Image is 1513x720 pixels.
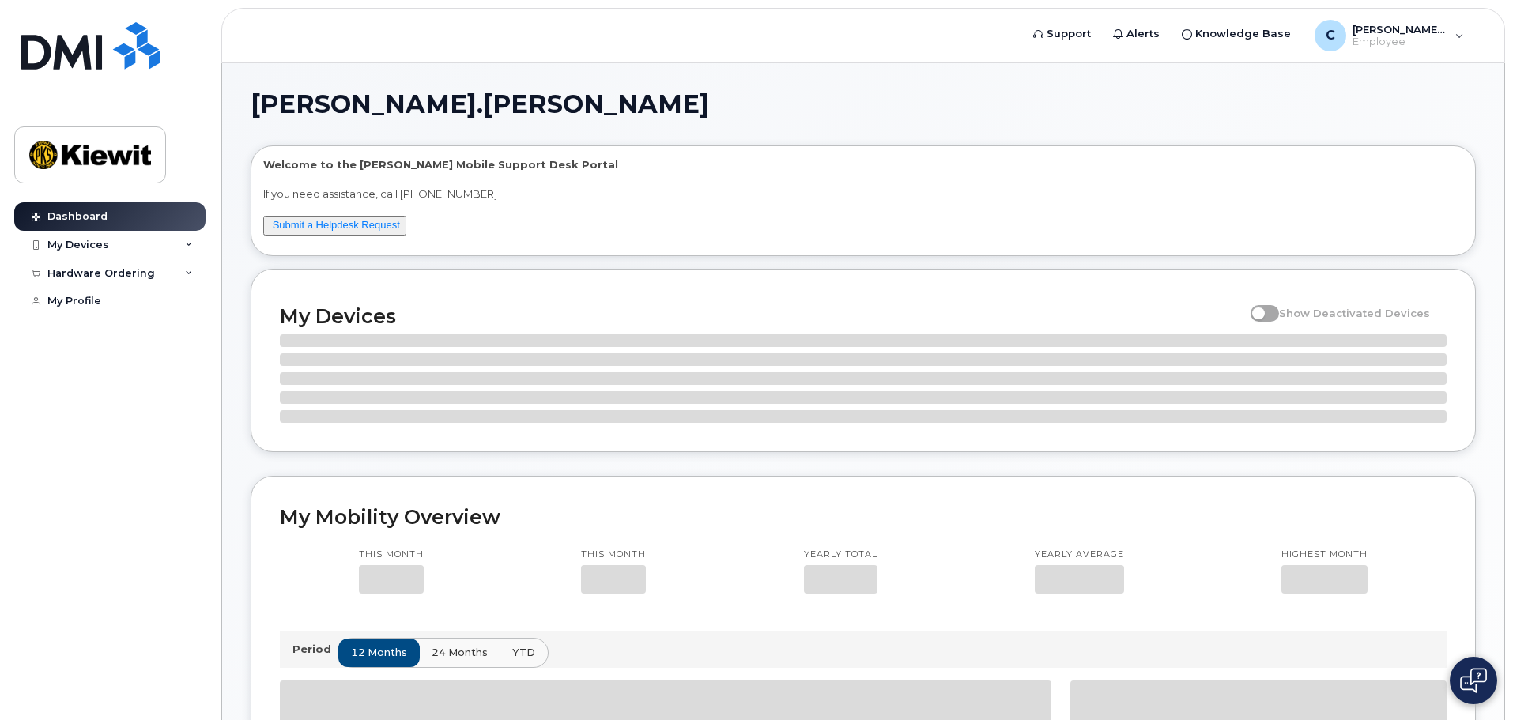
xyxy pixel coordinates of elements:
img: Open chat [1460,668,1487,693]
p: Welcome to the [PERSON_NAME] Mobile Support Desk Portal [263,157,1463,172]
p: Yearly total [804,548,877,561]
p: Yearly average [1035,548,1124,561]
p: Period [292,642,338,657]
button: Submit a Helpdesk Request [263,216,406,236]
span: [PERSON_NAME].[PERSON_NAME] [251,92,709,116]
span: Show Deactivated Devices [1279,307,1430,319]
p: If you need assistance, call [PHONE_NUMBER] [263,187,1463,202]
span: 24 months [432,645,488,660]
input: Show Deactivated Devices [1251,298,1263,311]
a: Submit a Helpdesk Request [273,219,400,231]
h2: My Mobility Overview [280,505,1447,529]
p: This month [359,548,424,561]
span: YTD [512,645,535,660]
p: Highest month [1281,548,1368,561]
h2: My Devices [280,304,1243,328]
p: This month [581,548,646,561]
